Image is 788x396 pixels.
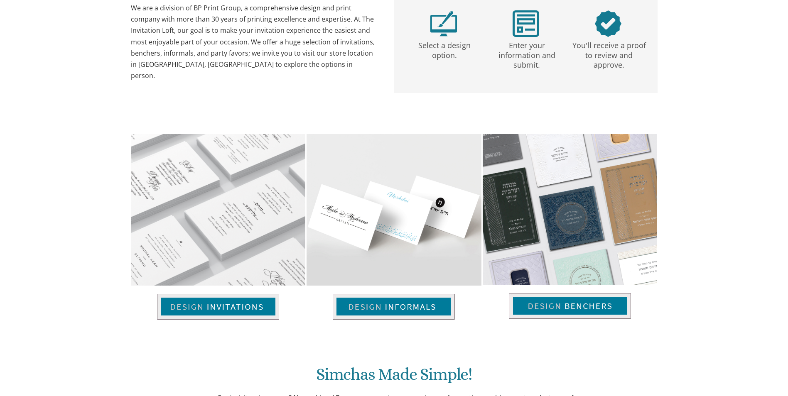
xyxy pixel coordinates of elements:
[405,37,484,61] p: Select a design option.
[131,2,378,81] div: We are a division of BP Print Group, a comprehensive design and print company with more than 30 y...
[570,37,648,70] p: You'll receive a proof to review and approve.
[595,10,621,37] img: step3.png
[513,10,539,37] img: step2.png
[430,10,457,37] img: step1.png
[210,365,578,390] h1: Simchas Made Simple!
[487,37,566,70] p: Enter your information and submit.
